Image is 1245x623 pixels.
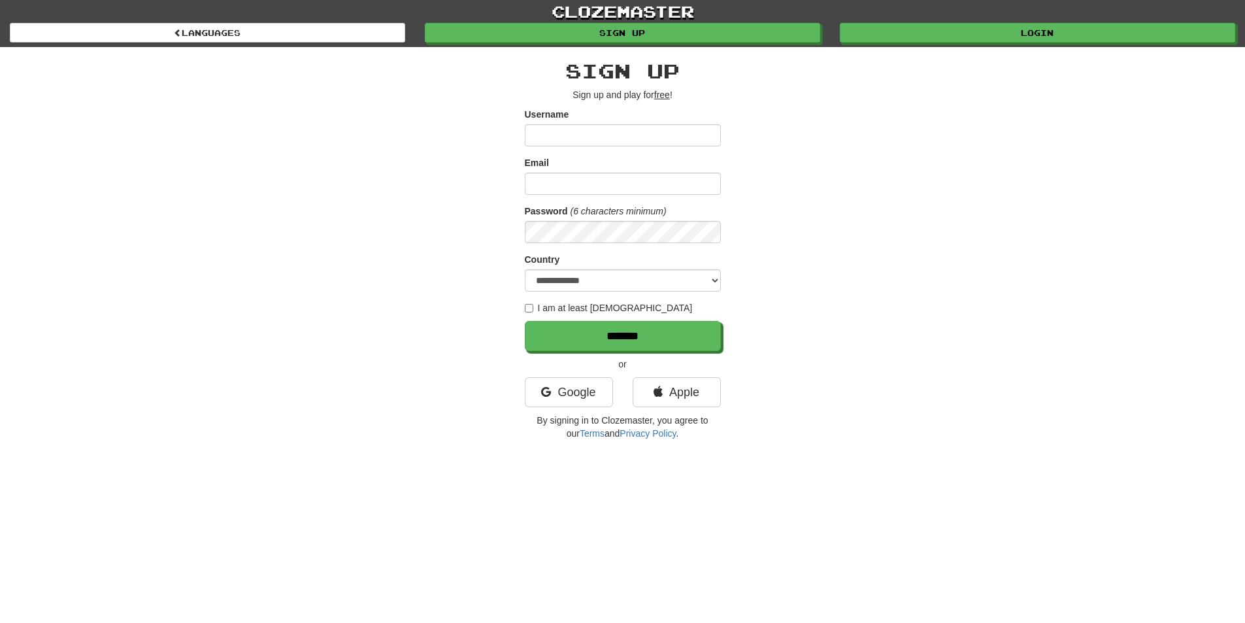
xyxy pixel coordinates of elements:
h2: Sign up [525,60,721,82]
p: By signing in to Clozemaster, you agree to our and . [525,414,721,440]
a: Google [525,377,613,407]
em: (6 characters minimum) [571,206,667,216]
label: I am at least [DEMOGRAPHIC_DATA] [525,301,693,314]
label: Username [525,108,569,121]
u: free [654,90,670,100]
label: Password [525,205,568,218]
a: Privacy Policy [620,428,676,439]
label: Email [525,156,549,169]
a: Languages [10,23,405,42]
a: Apple [633,377,721,407]
input: I am at least [DEMOGRAPHIC_DATA] [525,304,533,312]
a: Sign up [425,23,820,42]
p: Sign up and play for ! [525,88,721,101]
p: or [525,358,721,371]
a: Login [840,23,1235,42]
a: Terms [580,428,605,439]
label: Country [525,253,560,266]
